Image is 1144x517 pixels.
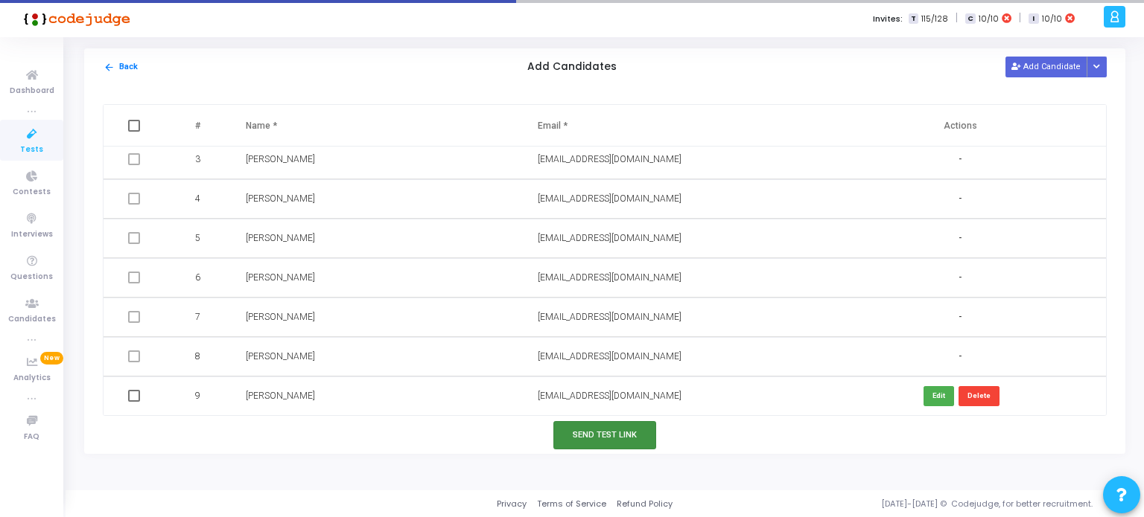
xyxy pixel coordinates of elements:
span: [EMAIL_ADDRESS][DOMAIN_NAME] [538,272,681,283]
span: [PERSON_NAME] [246,351,315,362]
h5: Add Candidates [527,61,617,74]
span: - [959,232,962,245]
span: I [1029,13,1038,25]
span: - [959,311,962,324]
span: 6 [195,271,200,284]
th: # [168,105,232,147]
th: Name * [231,105,523,147]
th: Email * [523,105,815,147]
a: Terms of Service [537,498,606,510]
span: 9 [195,389,200,402]
div: [DATE]-[DATE] © Codejudge, for better recruitment. [673,498,1125,510]
span: Dashboard [10,85,54,97]
th: Actions [814,105,1106,147]
span: C [965,13,975,25]
img: logo [19,4,130,33]
mat-icon: arrow_back [104,62,115,73]
span: 4 [195,192,200,205]
span: Questions [10,271,53,283]
span: 10/10 [1042,13,1062,25]
span: [EMAIL_ADDRESS][DOMAIN_NAME] [538,233,681,243]
button: Send Test Link [553,421,656,449]
span: [PERSON_NAME] [246,233,315,243]
span: | [1019,10,1021,26]
span: [EMAIL_ADDRESS][DOMAIN_NAME] [538,312,681,322]
span: [EMAIL_ADDRESS][DOMAIN_NAME] [538,154,681,164]
span: 8 [195,350,200,363]
button: Back [103,60,139,74]
span: 5 [195,231,200,245]
span: [EMAIL_ADDRESS][DOMAIN_NAME] [538,351,681,362]
label: Invites: [873,13,903,25]
span: T [909,13,918,25]
button: Delete [959,386,1000,406]
button: Edit [924,386,954,406]
span: Analytics [13,372,51,385]
span: [PERSON_NAME] [246,391,315,401]
span: [EMAIL_ADDRESS][DOMAIN_NAME] [538,193,681,204]
span: 3 [195,152,200,166]
span: New [40,352,63,365]
span: [PERSON_NAME] [246,312,315,322]
a: Privacy [497,498,527,510]
span: | [956,10,958,26]
span: - [959,193,962,205]
span: [PERSON_NAME] [246,272,315,283]
span: - [959,350,962,363]
span: Interviews [11,228,53,241]
span: 115/128 [921,13,948,25]
span: 7 [195,310,200,324]
span: [EMAIL_ADDRESS][DOMAIN_NAME] [538,391,681,401]
span: Tests [20,144,43,156]
span: FAQ [24,431,39,443]
span: Candidates [8,313,56,326]
span: - [959,153,962,166]
span: [PERSON_NAME] [246,193,315,204]
span: - [959,272,962,284]
button: Add Candidate [1005,57,1087,77]
a: Refund Policy [617,498,673,510]
span: 10/10 [979,13,999,25]
div: Button group with nested dropdown [1087,57,1108,77]
span: [PERSON_NAME] [246,154,315,164]
span: Contests [13,186,51,199]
